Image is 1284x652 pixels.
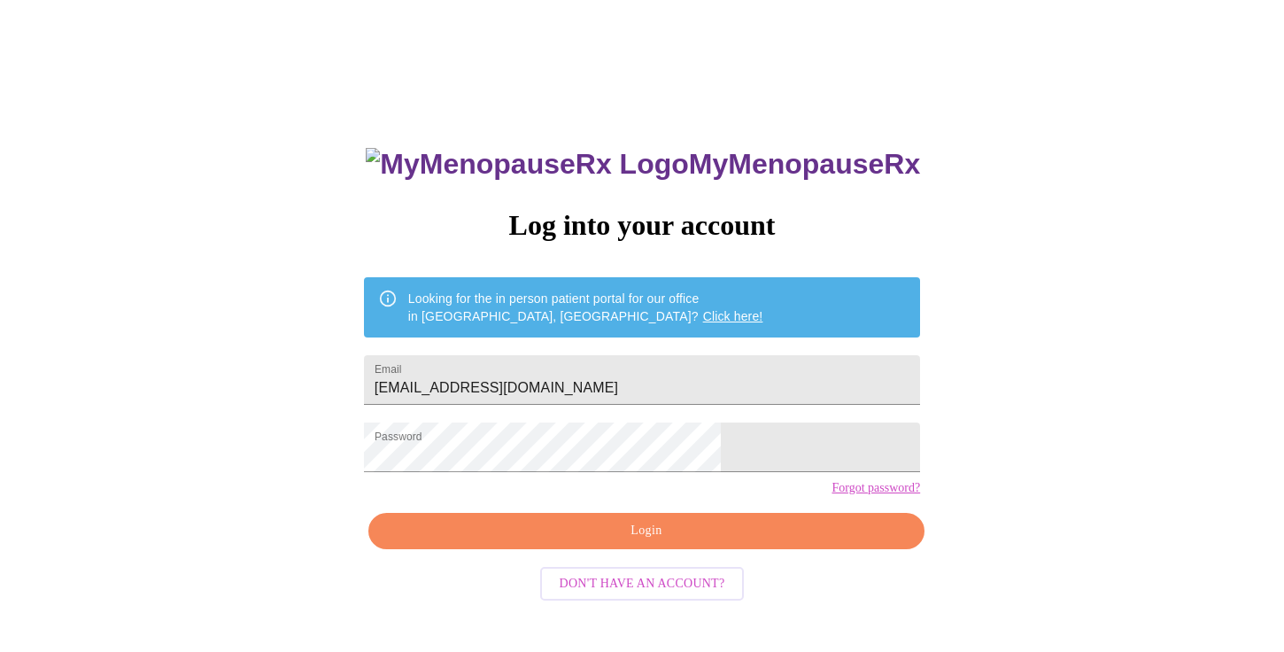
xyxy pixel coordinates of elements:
[366,148,920,181] h3: MyMenopauseRx
[536,575,749,590] a: Don't have an account?
[560,573,725,595] span: Don't have an account?
[408,283,763,332] div: Looking for the in person patient portal for our office in [GEOGRAPHIC_DATA], [GEOGRAPHIC_DATA]?
[368,513,924,549] button: Login
[832,481,920,495] a: Forgot password?
[364,209,920,242] h3: Log into your account
[703,309,763,323] a: Click here!
[389,520,904,542] span: Login
[540,567,745,602] button: Don't have an account?
[366,148,688,181] img: MyMenopauseRx Logo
